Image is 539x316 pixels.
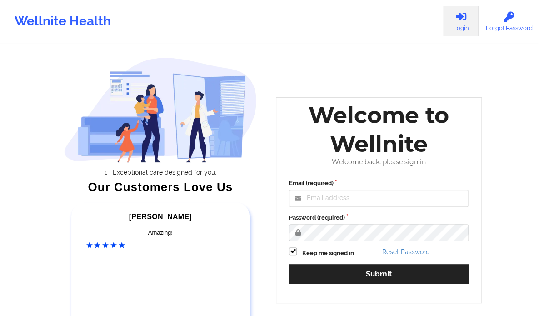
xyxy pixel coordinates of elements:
input: Email address [289,190,469,207]
img: wellnite-auth-hero_200.c722682e.png [64,57,257,162]
div: Our Customers Love Us [64,182,257,191]
div: Amazing! [86,228,235,237]
a: Login [443,6,479,36]
label: Keep me signed in [302,249,354,258]
label: Email (required) [289,179,469,188]
li: Exceptional care designed for you. [72,169,257,176]
a: Forgot Password [479,6,539,36]
a: Reset Password [382,248,429,256]
span: [PERSON_NAME] [129,213,192,221]
div: Welcome to Wellnite [283,101,475,158]
div: Welcome back, please sign in [283,158,475,166]
button: Submit [289,264,469,284]
label: Password (required) [289,213,469,222]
